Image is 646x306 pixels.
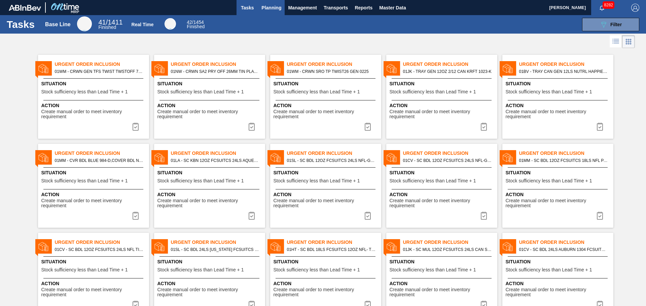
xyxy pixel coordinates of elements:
span: Situation [41,258,147,265]
span: 01CV - SC BDL 12OZ FCSUITCS 24LS NFL-GENERIC SHIELD HULK HANDLE [403,157,492,164]
img: Logout [631,4,639,12]
span: Action [41,191,147,198]
span: 42 [187,19,192,25]
span: Action [41,102,147,109]
span: Urgent Order Inclusion [171,61,265,68]
button: icon-task complete [476,209,492,222]
div: Complete task: 6884680 [360,120,376,133]
span: Situation [274,258,380,265]
span: Stock sufficiency less than Lead Time + 1 [274,267,360,272]
span: Transports [324,4,348,12]
span: Filter [610,22,622,27]
span: Urgent Order Inclusion [287,239,381,246]
span: Action [274,280,380,287]
span: Planning [261,4,281,12]
span: Tasks [240,4,255,12]
div: Complete task: 6884679 [244,120,260,133]
div: Complete task: 6884691 [360,209,376,222]
span: Stock sufficiency less than Lead Time + 1 [157,178,244,183]
span: Urgent Order Inclusion [55,239,149,246]
span: 01CV - SC BDL 24LS AUBURN 1304 FCSUITCS 12OZ [519,246,608,253]
span: 01SL - SC BDL 24LS IOWA FCSUITCS 12OZ HULK HAND [171,246,260,253]
div: List Vision [610,35,622,48]
h1: Tasks [7,20,36,28]
span: Stock sufficiency less than Lead Time + 1 [506,267,592,272]
span: Action [390,280,496,287]
span: Create manual order to meet inventory requirement [506,109,612,120]
span: Situation [274,169,380,176]
img: icon-task complete [248,123,256,131]
div: Complete task: 6884688 [592,120,608,133]
button: icon-task complete [360,209,376,222]
img: icon-task complete [248,212,256,220]
span: Stock sufficiency less than Lead Time + 1 [157,267,244,272]
span: 01WM - CRWN GEN TFS TWIST TWSTOFF 75# 2-COLR PRICKLY PEAR CACTUS [55,68,144,75]
span: Urgent Order Inclusion [171,150,265,157]
img: status [271,63,281,74]
span: Action [390,102,496,109]
span: Reports [355,4,372,12]
img: status [154,63,165,74]
img: status [154,242,165,252]
span: Urgent Order Inclusion [519,150,613,157]
img: status [503,152,513,163]
span: Create manual order to meet inventory requirement [157,287,263,298]
span: Situation [506,169,612,176]
button: Notifications [591,3,613,12]
span: Action [157,191,263,198]
span: Master Data [379,4,406,12]
span: / 1454 [187,19,204,25]
span: Situation [506,80,612,87]
div: Card Vision [622,35,635,48]
span: Action [157,102,263,109]
span: Create manual order to meet inventory requirement [506,198,612,209]
button: icon-task complete [360,120,376,133]
span: Urgent Order Inclusion [55,61,149,68]
span: Stock sufficiency less than Lead Time + 1 [41,267,128,272]
span: Stock sufficiency less than Lead Time + 1 [390,89,476,94]
button: icon-task complete [592,120,608,133]
img: status [38,152,48,163]
span: Stock sufficiency less than Lead Time + 1 [506,178,592,183]
span: Situation [506,258,612,265]
img: icon-task complete [596,212,604,220]
span: Stock sufficiency less than Lead Time + 1 [506,89,592,94]
img: icon-task complete [596,123,604,131]
span: / 1411 [98,18,122,26]
span: Urgent Order Inclusion [403,239,497,246]
span: Action [41,280,147,287]
span: Situation [390,80,496,87]
button: icon-task complete [128,209,144,222]
button: icon-task complete [592,209,608,222]
span: 01HT - SC BDL 18LS FCSUITCS 12OZ NFL- TEXANS 01 [287,246,376,253]
span: Stock sufficiency less than Lead Time + 1 [41,178,128,183]
div: Base Line [98,19,122,30]
span: Management [288,4,317,12]
span: Create manual order to meet inventory requirement [390,287,496,298]
img: status [387,242,397,252]
span: 01WM - CRWN SRO TP TWIST26 GEN 0225 [287,68,376,75]
span: Stock sufficiency less than Lead Time + 1 [390,178,476,183]
img: status [271,152,281,163]
span: Action [506,102,612,109]
img: status [38,242,48,252]
span: Stock sufficiency less than Lead Time + 1 [274,89,360,94]
div: Base Line [77,16,92,31]
span: Urgent Order Inclusion [55,150,149,157]
span: Situation [390,169,496,176]
span: 01BV - TRAY CAN GEN 12LS NUTRL HAPPIEST 720ML [519,68,608,75]
span: Urgent Order Inclusion [171,239,265,246]
button: icon-task complete [244,120,260,133]
span: 01MM - CVR BDL BLUE 984-D,COVER BDL NEW GRAPHICS [55,157,144,164]
span: 01JK - TRAY GEN 12OZ 2/12 CAN KRFT 1023-K [403,68,492,75]
button: Filter [582,18,639,31]
div: Complete task: 6884692 [476,209,492,222]
span: Urgent Order Inclusion [403,61,497,68]
div: Complete task: 6884689 [128,209,144,222]
span: Stock sufficiency less than Lead Time + 1 [274,178,360,183]
span: Stock sufficiency less than Lead Time + 1 [41,89,128,94]
span: Finished [98,25,116,30]
img: status [38,63,48,74]
img: icon-task complete [480,212,488,220]
div: Real Time [187,20,205,29]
